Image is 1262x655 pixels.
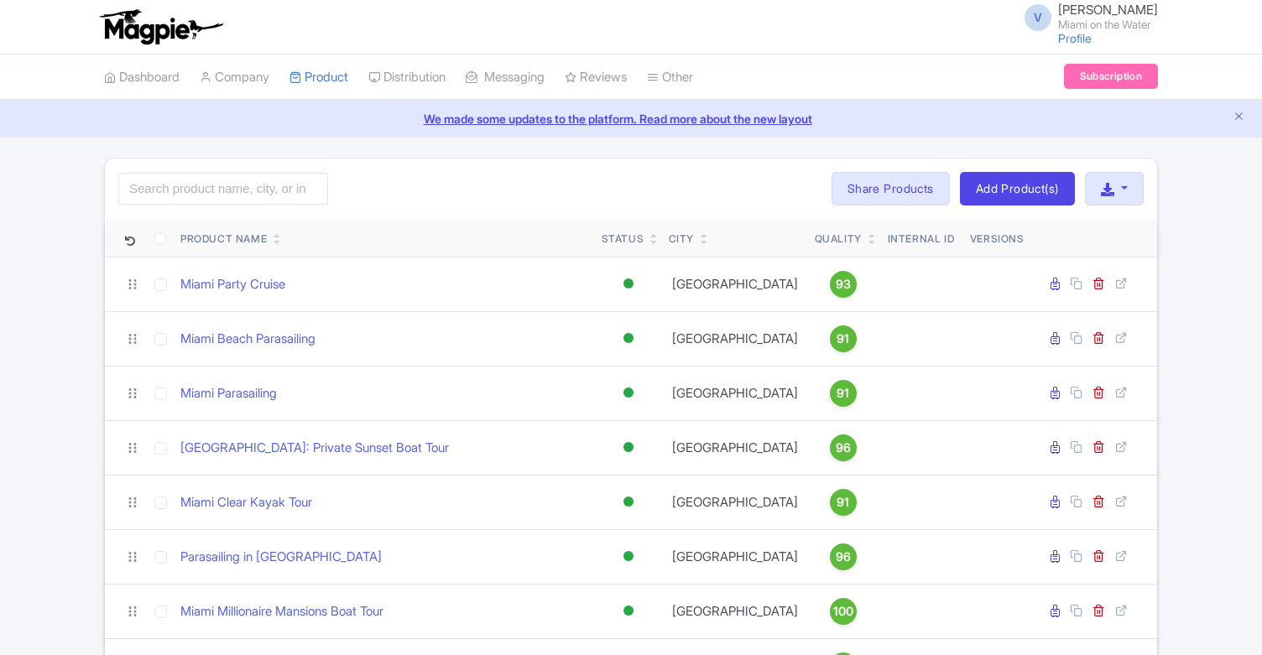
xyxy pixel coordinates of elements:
[620,326,637,351] div: Active
[180,439,449,458] a: [GEOGRAPHIC_DATA]: Private Sunset Boat Tour
[1058,2,1158,18] span: [PERSON_NAME]
[879,219,963,257] th: Internal ID
[647,55,693,101] a: Other
[815,271,872,298] a: 93
[815,489,872,516] a: 91
[96,8,226,45] img: logo-ab69f6fb50320c5b225c76a69d11143b.png
[180,493,312,512] a: Miami Clear Kayak Tour
[620,544,637,569] div: Active
[602,231,644,247] div: Status
[200,55,269,101] a: Company
[180,384,277,403] a: Miami Parasailing
[662,311,808,366] td: [GEOGRAPHIC_DATA]
[662,584,808,638] td: [GEOGRAPHIC_DATA]
[833,602,853,621] span: 100
[180,231,267,247] div: Product Name
[815,231,862,247] div: Quality
[836,439,851,457] span: 96
[180,548,382,567] a: Parasailing in [GEOGRAPHIC_DATA]
[837,330,849,348] span: 91
[815,325,872,352] a: 91
[815,434,872,461] a: 96
[662,420,808,475] td: [GEOGRAPHIC_DATA]
[10,110,1252,127] a: We made some updates to the platform. Read more about the new layout
[662,475,808,529] td: [GEOGRAPHIC_DATA]
[836,275,851,294] span: 93
[662,366,808,420] td: [GEOGRAPHIC_DATA]
[180,275,285,294] a: Miami Party Cruise
[104,55,180,101] a: Dashboard
[620,599,637,623] div: Active
[662,529,808,584] td: [GEOGRAPHIC_DATA]
[837,384,849,403] span: 91
[1058,19,1158,30] small: Miami on the Water
[832,172,950,205] a: Share Products
[180,602,383,621] a: Miami Millionaire Mansions Boat Tour
[815,598,872,625] a: 100
[1058,31,1092,45] a: Profile
[1014,3,1158,30] a: V [PERSON_NAME] Miami on the Water
[960,172,1075,205] a: Add Product(s)
[180,330,315,349] a: Miami Beach Parasailing
[620,381,637,405] div: Active
[1064,64,1158,89] a: Subscription
[118,173,328,205] input: Search product name, city, or interal id
[669,231,694,247] div: City
[1025,4,1051,31] span: V
[815,380,872,407] a: 91
[837,493,849,512] span: 91
[368,55,446,101] a: Distribution
[1233,108,1245,127] button: Close announcement
[836,548,851,566] span: 96
[289,55,348,101] a: Product
[963,219,1031,257] th: Versions
[466,55,545,101] a: Messaging
[662,257,808,311] td: [GEOGRAPHIC_DATA]
[620,272,637,296] div: Active
[565,55,627,101] a: Reviews
[620,490,637,514] div: Active
[620,435,637,460] div: Active
[815,543,872,570] a: 96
